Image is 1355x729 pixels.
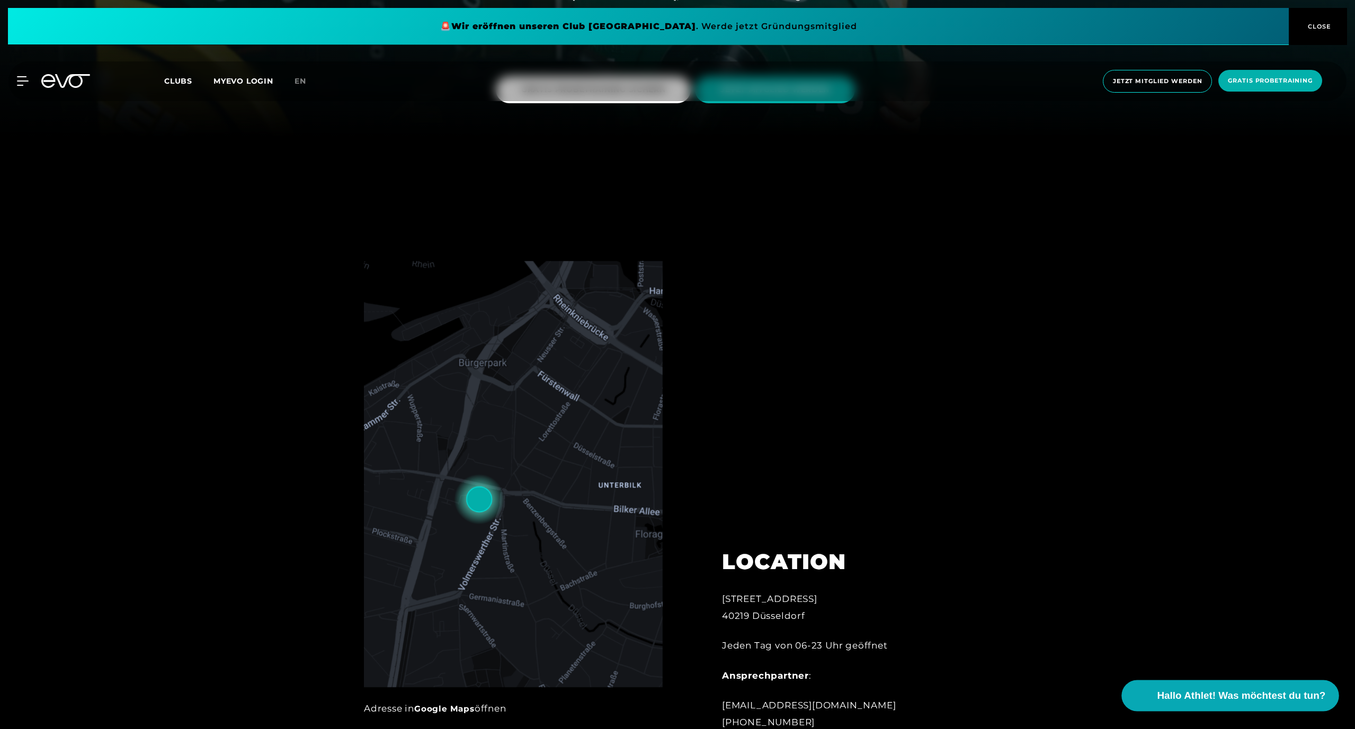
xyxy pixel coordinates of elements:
h2: LOCATION [722,549,955,574]
img: LOCATION [364,261,663,688]
a: Clubs [164,76,213,86]
div: [STREET_ADDRESS] 40219 Düsseldorf [722,590,955,625]
a: Gratis Probetraining [1215,70,1325,93]
span: en [295,76,306,86]
div: Jeden Tag von 06-23 Uhr geöffnet [722,637,955,654]
a: Jetzt Mitglied werden [1100,70,1215,93]
div: : [722,667,955,684]
span: Jetzt Mitglied werden [1113,77,1202,86]
span: Gratis Probetraining [1228,76,1313,85]
a: Google Maps [414,704,475,714]
span: Clubs [164,76,192,86]
div: Adresse in öffnen [364,700,663,717]
span: Hallo Athlet! Was möchtest du tun? [1157,688,1326,703]
button: Hallo Athlet! Was möchtest du tun? [1122,680,1339,712]
span: CLOSE [1305,22,1331,31]
strong: Ansprechpartner [722,670,809,681]
a: en [295,75,319,87]
a: MYEVO LOGIN [213,76,273,86]
button: CLOSE [1289,8,1347,45]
